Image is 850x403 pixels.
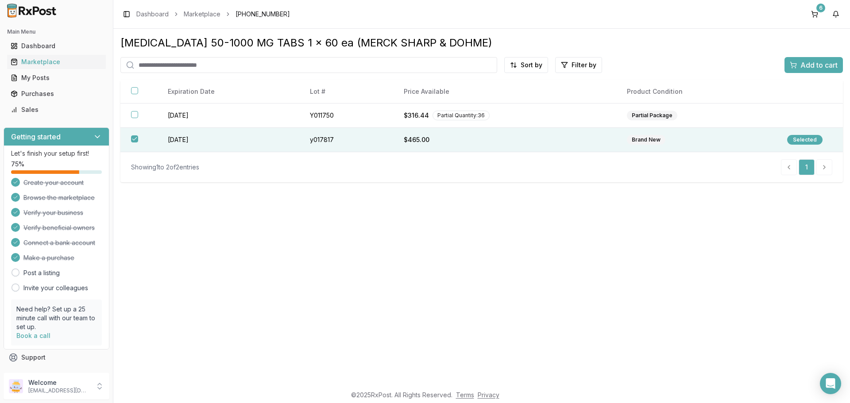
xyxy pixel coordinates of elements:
p: Need help? Set up a 25 minute call with our team to set up. [16,305,97,331]
div: Sales [11,105,102,114]
img: User avatar [9,379,23,393]
th: Product Condition [616,80,777,104]
h2: Main Menu [7,28,106,35]
td: [DATE] [157,104,299,128]
a: Invite your colleagues [23,284,88,292]
nav: breadcrumb [136,10,290,19]
div: Partial Quantity: 36 [433,111,490,120]
a: Purchases [7,86,106,102]
th: Price Available [393,80,616,104]
span: Sort by [521,61,542,69]
div: Purchases [11,89,102,98]
td: Y011750 [299,104,393,128]
button: Marketplace [4,55,109,69]
a: Sales [7,102,106,118]
div: Dashboard [11,42,102,50]
button: Sort by [504,57,548,73]
span: Filter by [572,61,596,69]
div: Selected [787,135,823,145]
span: Make a purchase [23,253,74,262]
button: Add to cart [784,57,843,73]
span: [PHONE_NUMBER] [236,10,290,19]
p: Welcome [28,378,90,387]
span: 75 % [11,160,24,169]
div: Partial Package [627,111,677,120]
h3: Getting started [11,131,61,142]
a: Dashboard [136,10,169,19]
p: Let's finish your setup first! [11,149,102,158]
a: Marketplace [184,10,220,19]
a: Privacy [478,391,499,399]
span: Verify beneficial owners [23,223,95,232]
a: Book a call [16,332,50,339]
button: My Posts [4,71,109,85]
button: Purchases [4,87,109,101]
p: [EMAIL_ADDRESS][DOMAIN_NAME] [28,387,90,394]
button: Support [4,349,109,365]
div: Brand New [627,135,665,145]
div: $316.44 [404,111,606,120]
span: Browse the marketplace [23,193,95,202]
button: 6 [807,7,822,21]
th: Expiration Date [157,80,299,104]
a: Terms [456,391,474,399]
a: My Posts [7,70,106,86]
span: Connect a bank account [23,238,95,247]
button: Sales [4,103,109,117]
a: Dashboard [7,38,106,54]
nav: pagination [781,159,832,175]
td: y017817 [299,128,393,152]
div: My Posts [11,73,102,82]
span: Verify your business [23,208,83,217]
a: 1 [799,159,815,175]
td: [DATE] [157,128,299,152]
img: RxPost Logo [4,4,60,18]
button: Feedback [4,365,109,381]
a: Post a listing [23,269,60,277]
div: Marketplace [11,58,102,66]
div: Open Intercom Messenger [820,373,841,394]
span: Create your account [23,178,84,187]
button: Filter by [555,57,602,73]
span: Add to cart [800,60,838,70]
div: $465.00 [404,135,606,144]
span: Feedback [21,369,51,378]
div: Showing 1 to 2 of 2 entries [131,163,199,172]
th: Lot # [299,80,393,104]
button: Dashboard [4,39,109,53]
a: Marketplace [7,54,106,70]
div: [MEDICAL_DATA] 50-1000 MG TABS 1 x 60 ea (MERCK SHARP & DOHME) [120,36,843,50]
div: 6 [816,4,825,12]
